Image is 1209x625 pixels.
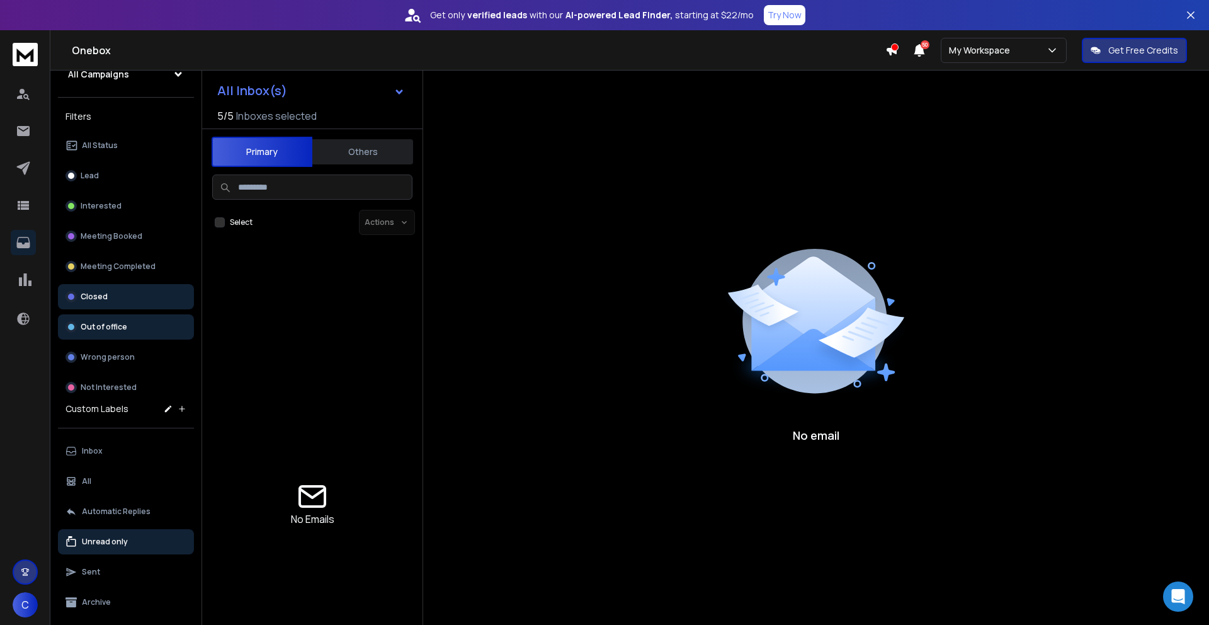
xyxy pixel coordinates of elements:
p: Wrong person [81,352,135,362]
h1: All Inbox(s) [217,84,287,97]
p: Out of office [81,322,127,332]
button: All Inbox(s) [207,78,415,103]
button: Closed [58,284,194,309]
p: All Status [82,140,118,151]
p: My Workspace [949,44,1015,57]
p: All [82,476,91,486]
button: Unread only [58,529,194,554]
p: Meeting Completed [81,261,156,272]
p: Lead [81,171,99,181]
button: Others [312,138,413,166]
button: Try Now [764,5,805,25]
h1: All Campaigns [68,68,129,81]
button: Out of office [58,314,194,340]
p: Sent [82,567,100,577]
p: Interested [81,201,122,211]
div: Open Intercom Messenger [1163,582,1193,612]
button: Not Interested [58,375,194,400]
img: logo [13,43,38,66]
button: Wrong person [58,345,194,370]
button: Meeting Completed [58,254,194,279]
button: All Status [58,133,194,158]
button: C [13,592,38,617]
p: Get Free Credits [1108,44,1178,57]
p: Inbox [82,446,103,456]
label: Select [230,217,253,227]
p: Automatic Replies [82,507,150,517]
h1: Onebox [72,43,885,58]
button: All [58,469,194,494]
p: Not Interested [81,382,137,393]
button: Meeting Booked [58,224,194,249]
strong: AI-powered Lead Finder, [565,9,673,21]
p: Get only with our starting at $22/mo [430,9,754,21]
button: Automatic Replies [58,499,194,524]
p: Unread only [82,537,128,547]
button: Inbox [58,439,194,464]
h3: Filters [58,108,194,125]
p: Meeting Booked [81,231,142,241]
strong: verified leads [467,9,527,21]
button: All Campaigns [58,62,194,87]
p: Archive [82,597,111,607]
p: Try Now [768,9,802,21]
button: Primary [212,137,312,167]
h3: Inboxes selected [236,108,317,123]
span: 5 / 5 [217,108,234,123]
p: Closed [81,292,108,302]
button: Archive [58,590,194,615]
button: Lead [58,163,194,188]
button: Interested [58,193,194,219]
p: No email [793,427,839,444]
button: Sent [58,559,194,585]
h3: Custom Labels [65,403,128,415]
span: 50 [921,40,929,49]
button: Get Free Credits [1082,38,1187,63]
p: No Emails [291,512,334,527]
